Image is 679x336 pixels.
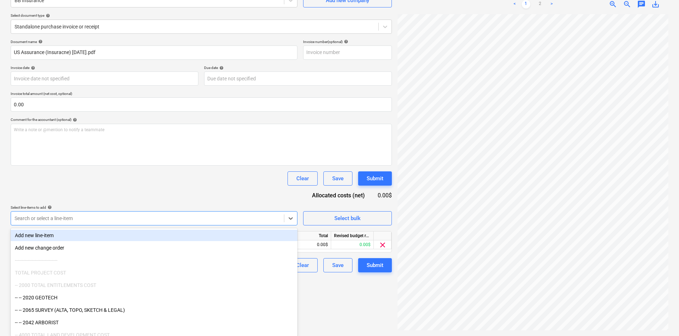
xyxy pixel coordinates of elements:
[332,261,344,270] div: Save
[300,191,376,199] div: Allocated costs (net)
[323,171,352,186] button: Save
[37,39,43,44] span: help
[11,230,297,241] div: Add new line-item
[11,267,297,278] div: TOTAL PROJECT COST
[332,174,344,183] div: Save
[331,240,374,249] div: 0.00$
[11,255,297,266] div: ------------------------------
[11,304,297,316] div: -- -- 2065 SURVEY (ALTA, TOPO, SKETCH & LEGAL)
[303,46,392,60] input: Invoice number
[11,46,297,60] input: Document name
[46,205,52,209] span: help
[29,66,35,70] span: help
[334,214,361,223] div: Select bulk
[367,261,383,270] div: Submit
[204,71,392,86] input: Due date not specified
[303,39,392,44] div: Invoice number (optional)
[303,211,392,225] button: Select bulk
[11,71,198,86] input: Invoice date not specified
[11,91,392,97] p: Invoice total amount (net cost, optional)
[288,258,318,272] button: Clear
[376,191,392,199] div: 0.00$
[11,13,392,18] div: Select document type
[218,66,224,70] span: help
[289,231,331,240] div: Total
[11,279,297,291] div: -- 2000 TOTAL ENTITLEMENTS COST
[11,317,297,328] div: -- -- 2042 ARBORIST
[11,97,392,112] input: Invoice total amount (net cost, optional)
[296,174,309,183] div: Clear
[11,117,392,122] div: Comment for the accountant (optional)
[71,118,77,122] span: help
[358,171,392,186] button: Submit
[11,39,297,44] div: Document name
[343,39,348,44] span: help
[11,205,297,210] div: Select line-items to add
[44,14,50,18] span: help
[11,292,297,303] div: -- -- 2020 GEOTECH
[288,171,318,186] button: Clear
[204,65,392,70] div: Due date
[358,258,392,272] button: Submit
[378,241,387,249] span: clear
[11,242,297,254] div: Add new change order
[323,258,352,272] button: Save
[289,240,331,249] div: 0.00$
[296,261,309,270] div: Clear
[331,231,374,240] div: Revised budget remaining
[11,65,198,70] div: Invoice date
[367,174,383,183] div: Submit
